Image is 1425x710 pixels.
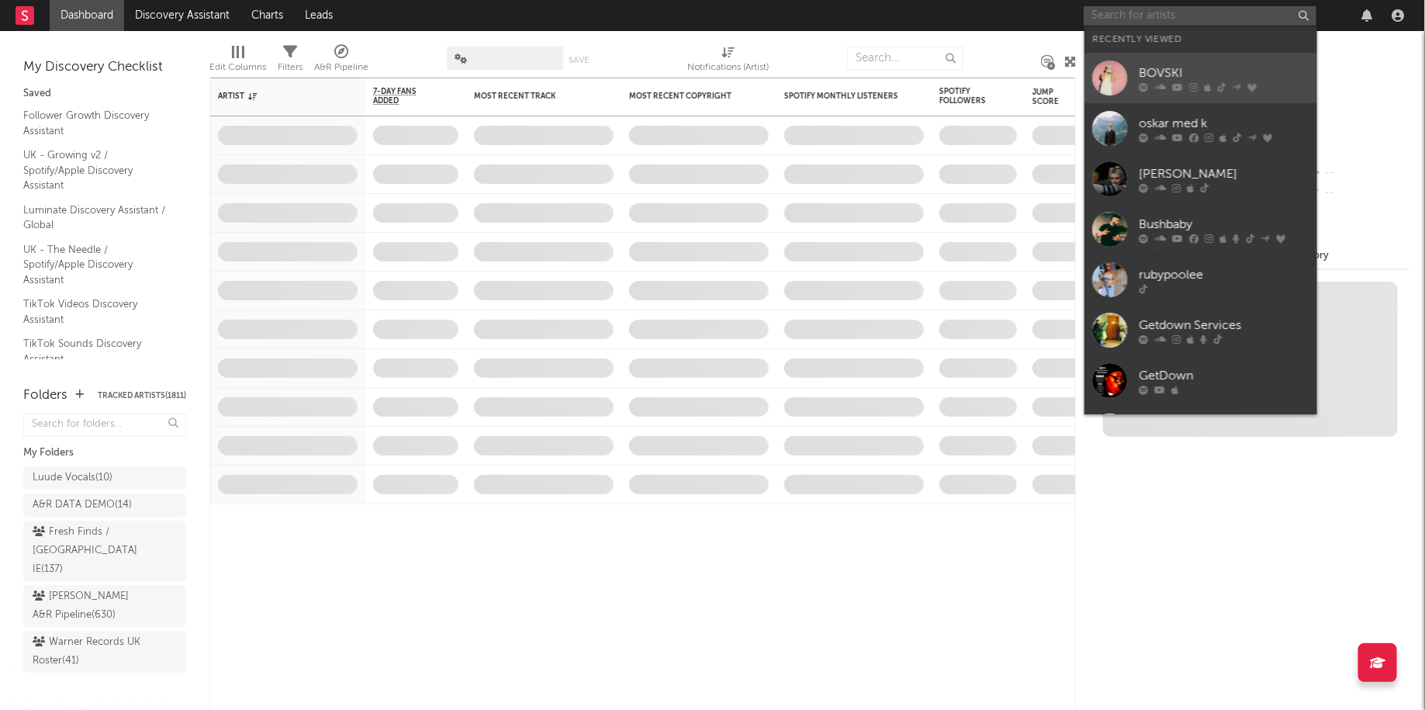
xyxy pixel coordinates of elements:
[1084,53,1317,103] a: BOVSKI
[33,587,142,625] div: [PERSON_NAME] A&R Pipeline ( 630 )
[23,335,171,367] a: TikTok Sounds Discovery Assistant
[1306,163,1409,183] div: --
[939,87,994,106] div: Spotify Followers
[1139,265,1309,284] div: rubypoolee
[1084,406,1317,456] a: [PERSON_NAME]
[278,58,303,77] div: Filters
[847,47,963,70] input: Search...
[23,202,171,234] a: Luminate Discovery Assistant / Global
[23,444,186,462] div: My Folders
[1084,355,1317,406] a: GetDown
[23,386,67,405] div: Folders
[373,87,435,106] span: 7-Day Fans Added
[218,92,334,101] div: Artist
[1139,215,1309,234] div: Bushbaby
[1139,114,1309,133] div: oskar med k
[23,147,171,194] a: UK - Growing v2 / Spotify/Apple Discovery Assistant
[23,58,186,77] div: My Discovery Checklist
[98,392,186,400] button: Tracked Artists(1811)
[23,466,186,490] a: Luude Vocals(10)
[1139,316,1309,334] div: Getdown Services
[23,631,186,673] a: Warner Records UK Roster(41)
[23,107,171,139] a: Follower Growth Discovery Assistant
[1084,255,1317,305] a: rubypoolee
[1084,6,1316,26] input: Search for artists
[629,92,745,101] div: Most Recent Copyright
[33,496,132,514] div: A&R DATA DEMO ( 14 )
[33,523,142,579] div: Fresh Finds / [GEOGRAPHIC_DATA] IE ( 137 )
[23,241,171,289] a: UK - The Needle / Spotify/Apple Discovery Assistant
[474,92,590,101] div: Most Recent Track
[23,85,186,103] div: Saved
[1306,183,1409,203] div: --
[688,58,770,77] div: Notifications (Artist)
[1084,154,1317,204] a: [PERSON_NAME]
[1084,103,1317,154] a: oskar med k
[784,92,901,101] div: Spotify Monthly Listeners
[1032,88,1071,106] div: Jump Score
[1084,305,1317,355] a: Getdown Services
[688,39,770,84] div: Notifications (Artist)
[23,296,171,327] a: TikTok Videos Discovery Assistant
[314,58,368,77] div: A&R Pipeline
[1139,165,1309,183] div: [PERSON_NAME]
[33,469,112,487] div: Luude Vocals ( 10 )
[1092,30,1309,49] div: Recently Viewed
[209,39,266,84] div: Edit Columns
[23,585,186,627] a: [PERSON_NAME] A&R Pipeline(630)
[1139,64,1309,82] div: BOVSKI
[23,414,186,436] input: Search for folders...
[33,633,142,670] div: Warner Records UK Roster ( 41 )
[569,56,589,64] button: Save
[314,39,368,84] div: A&R Pipeline
[209,58,266,77] div: Edit Columns
[1084,204,1317,255] a: Bushbaby
[23,494,186,517] a: A&R DATA DEMO(14)
[278,39,303,84] div: Filters
[1139,366,1309,385] div: GetDown
[23,521,186,581] a: Fresh Finds / [GEOGRAPHIC_DATA] IE(137)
